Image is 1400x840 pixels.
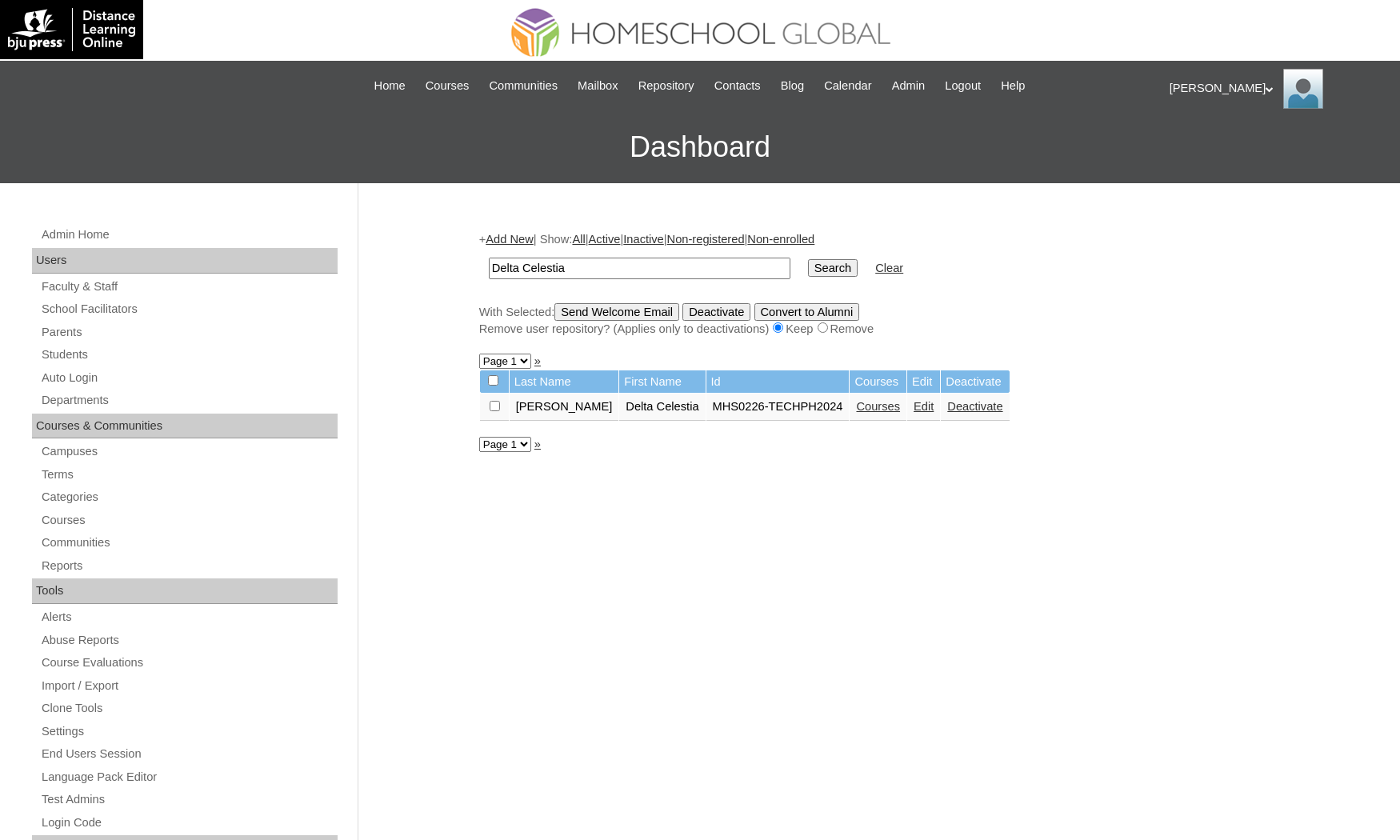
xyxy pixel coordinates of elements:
[40,510,338,530] a: Courses
[40,722,338,742] a: Settings
[945,77,981,95] span: Logout
[534,354,541,367] a: »
[781,77,804,95] span: Blog
[706,77,769,95] a: Contacts
[8,8,135,51] img: logo-white.png
[638,77,694,95] span: Repository
[489,258,790,279] input: Search
[572,233,585,246] a: All
[426,77,470,95] span: Courses
[907,370,940,394] td: Edit
[824,77,871,95] span: Calendar
[40,653,338,673] a: Course Evaluations
[40,299,338,319] a: School Facilitators
[773,77,812,95] a: Blog
[510,394,619,421] td: [PERSON_NAME]
[589,233,621,246] a: Active
[714,77,761,95] span: Contacts
[40,676,338,696] a: Import / Export
[914,400,934,413] a: Edit
[32,578,338,604] div: Tools
[40,225,338,245] a: Admin Home
[630,77,702,95] a: Repository
[578,77,618,95] span: Mailbox
[40,390,338,410] a: Departments
[808,259,858,277] input: Search
[486,233,533,246] a: Add New
[941,370,1009,394] td: Deactivate
[489,77,558,95] span: Communities
[8,111,1392,183] h3: Dashboard
[481,77,566,95] a: Communities
[1283,69,1323,109] img: Ariane Ebuen
[366,77,414,95] a: Home
[947,400,1002,413] a: Deactivate
[374,77,406,95] span: Home
[479,231,1271,337] div: + | Show: | | | |
[875,262,903,274] a: Clear
[667,233,745,246] a: Non-registered
[754,303,860,321] input: Convert to Alumni
[1170,69,1384,109] div: [PERSON_NAME]
[884,77,934,95] a: Admin
[682,303,750,321] input: Deactivate
[856,400,900,413] a: Courses
[40,487,338,507] a: Categories
[937,77,989,95] a: Logout
[534,438,541,450] a: »
[40,790,338,810] a: Test Admins
[40,744,338,764] a: End Users Session
[40,556,338,576] a: Reports
[40,533,338,553] a: Communities
[40,607,338,627] a: Alerts
[40,277,338,297] a: Faculty & Staff
[510,370,619,394] td: Last Name
[479,321,1271,338] div: Remove user repository? (Applies only to deactivations) Keep Remove
[40,368,338,388] a: Auto Login
[619,370,705,394] td: First Name
[570,77,626,95] a: Mailbox
[816,77,879,95] a: Calendar
[40,698,338,718] a: Clone Tools
[892,77,926,95] span: Admin
[747,233,814,246] a: Non-enrolled
[40,813,338,833] a: Login Code
[993,77,1033,95] a: Help
[32,248,338,274] div: Users
[479,303,1271,338] div: With Selected:
[706,370,850,394] td: Id
[40,345,338,365] a: Students
[554,303,679,321] input: Send Welcome Email
[850,370,906,394] td: Courses
[40,442,338,462] a: Campuses
[1001,77,1025,95] span: Help
[619,394,705,421] td: Delta Celestia
[418,77,478,95] a: Courses
[40,465,338,485] a: Terms
[32,414,338,439] div: Courses & Communities
[40,767,338,787] a: Language Pack Editor
[706,394,850,421] td: MHS0226-TECHPH2024
[40,630,338,650] a: Abuse Reports
[40,322,338,342] a: Parents
[623,233,664,246] a: Inactive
